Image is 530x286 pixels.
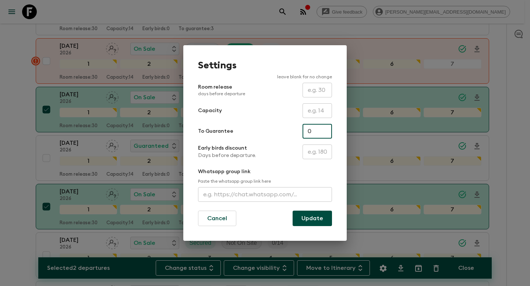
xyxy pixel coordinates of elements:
[198,83,245,97] p: Room release
[198,152,256,159] p: Days before departure.
[303,144,332,159] input: e.g. 180
[198,91,245,97] p: days before departure
[198,168,332,175] p: Whatsapp group link
[198,107,222,114] p: Capacity
[198,211,236,226] button: Cancel
[293,211,332,226] button: Update
[303,83,332,97] input: e.g. 30
[303,124,332,139] input: e.g. 4
[198,187,332,202] input: e.g. https://chat.whatsapp.com/...
[198,128,233,135] p: To Guarantee
[303,103,332,118] input: e.g. 14
[198,178,332,184] p: Paste the whatsapp group link here
[198,74,332,80] p: leave blank for no change
[198,144,256,152] p: Early birds discount
[198,60,332,71] h1: Settings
